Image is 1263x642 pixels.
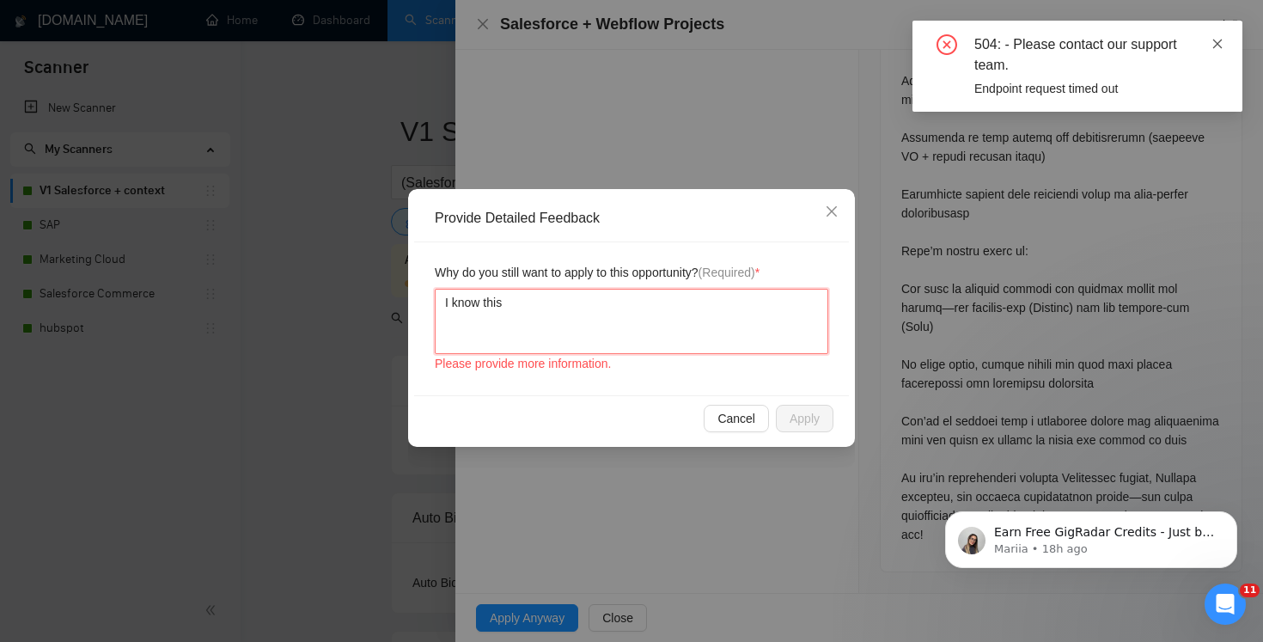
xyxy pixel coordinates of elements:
[919,475,1263,596] iframe: Intercom notifications message
[435,289,828,354] textarea: I know this
[699,266,755,279] span: (Required)
[717,409,755,428] span: Cancel
[704,405,769,432] button: Cancel
[1205,584,1246,625] iframe: Intercom live chat
[776,405,833,432] button: Apply
[435,209,840,228] div: Provide Detailed Feedback
[825,205,839,218] span: close
[974,34,1222,76] div: 504: - Please contact our support team.
[808,189,855,235] button: Close
[937,34,957,55] span: close-circle
[1211,38,1223,50] span: close
[435,354,828,373] div: Please provide more information.
[974,79,1222,98] div: Endpoint request timed out
[1240,584,1260,597] span: 11
[435,263,760,282] span: Why do you still want to apply to this opportunity?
